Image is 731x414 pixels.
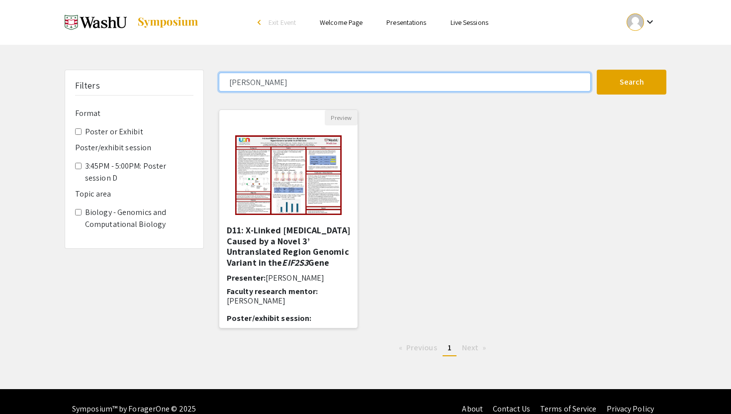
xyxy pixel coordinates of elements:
span: Faculty research mentor: [227,286,318,297]
h6: Presenter: [227,273,350,283]
div: arrow_back_ios [258,19,264,25]
label: Poster or Exhibit [85,126,143,138]
h6: Poster/exhibit session [75,143,193,152]
a: Live Sessions [451,18,488,27]
button: Expand account dropdown [616,11,666,33]
h6: Format [75,108,193,118]
ul: Pagination [219,340,666,356]
iframe: Chat [7,369,42,407]
h5: D11: X-Linked [MEDICAL_DATA] Caused by a Novel 3’ Untranslated Region Genomic Variant in the Gene [227,225,350,268]
span: Previous [406,342,437,353]
img: Symposium by ForagerOne [137,16,199,28]
a: Presentations [386,18,426,27]
a: Welcome Page [320,18,363,27]
span: Exit Event [269,18,296,27]
img: <p>D11: X-Linked MEHMO Syndrome Caused by a Novel 3’ Untranslated Region Genomic Variant in the <... [225,125,351,225]
a: Terms of Service [540,404,597,414]
label: Biology - Genomics and Computational Biology [85,207,193,230]
a: About [462,404,483,414]
button: Search [597,70,666,95]
h5: Filters [75,80,100,91]
p: [PERSON_NAME] [227,296,350,306]
span: 1 [448,342,452,353]
div: Open Presentation <p>D11: X-Linked MEHMO Syndrome Caused by a Novel 3’ Untranslated Region Genomi... [219,109,358,328]
em: EIF2S3 [282,257,308,268]
button: Preview [325,110,358,125]
a: Contact Us [493,404,530,414]
span: Poster/exhibit session: [227,313,311,323]
span: [PERSON_NAME] [266,273,324,283]
label: 3:45PM - 5:00PM: Poster session D [85,160,193,184]
span: Next [462,342,478,353]
mat-icon: Expand account dropdown [644,16,656,28]
h6: Topic area [75,189,193,199]
a: Privacy Policy [607,404,654,414]
a: Spring 2025 Undergraduate Research Symposium [65,10,199,35]
img: Spring 2025 Undergraduate Research Symposium [65,10,127,35]
input: Search Keyword(s) Or Author(s) [219,73,591,92]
